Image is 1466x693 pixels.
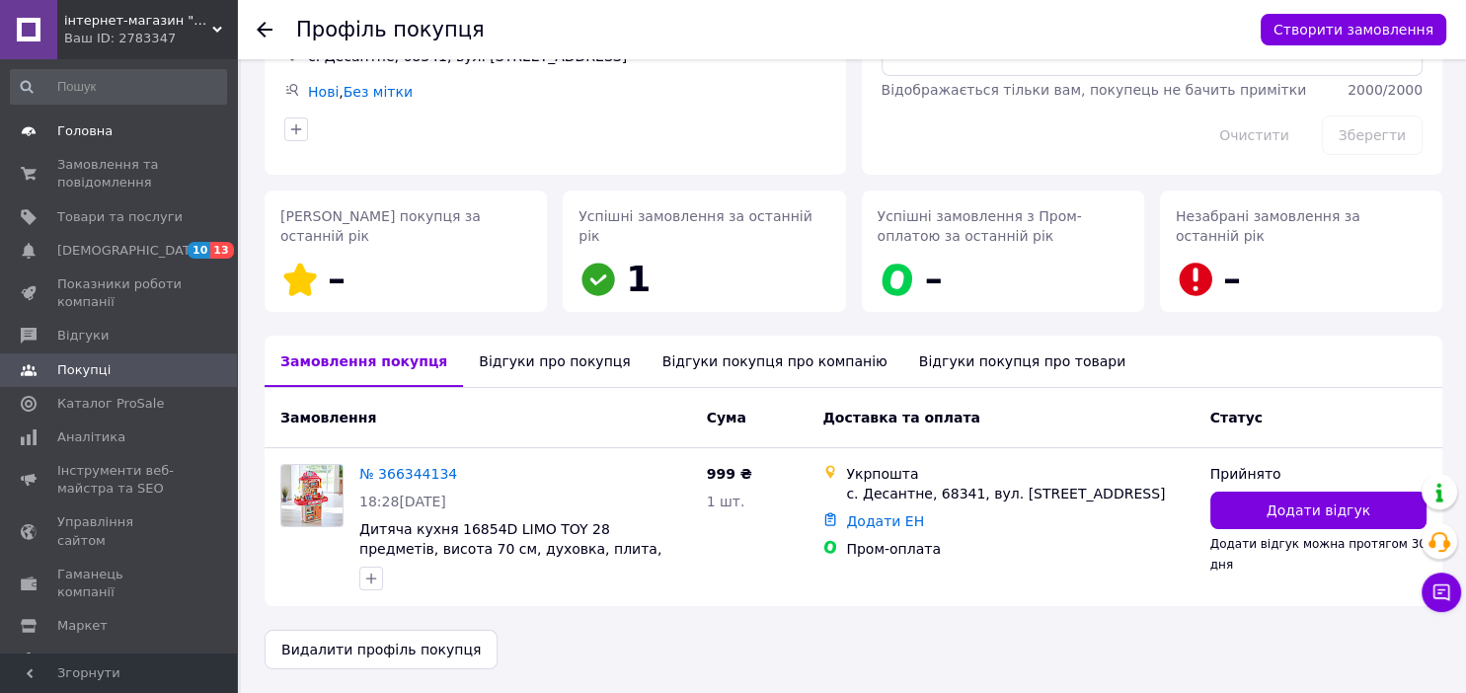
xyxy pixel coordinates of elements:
[280,410,376,425] span: Замовлення
[707,410,746,425] span: Cума
[57,156,183,192] span: Замовлення та повідомлення
[707,494,745,509] span: 1 шт.
[280,464,344,527] a: Фото товару
[846,484,1194,503] div: с. Десантне, 68341, вул. [STREET_ADDRESS]
[57,462,183,498] span: Інструменти веб-майстра та SEO
[57,617,108,635] span: Маркет
[57,122,113,140] span: Головна
[64,30,237,47] div: Ваш ID: 2783347
[57,513,183,549] span: Управління сайтом
[1210,492,1427,529] button: Додати відгук
[210,242,233,259] span: 13
[265,630,498,669] button: Видалити профіль покупця
[579,208,811,244] span: Успішні замовлення за останній рік
[647,336,903,387] div: Відгуки покупця про компанію
[57,566,183,601] span: Гаманець компанії
[822,410,980,425] span: Доставка та оплата
[1210,464,1427,484] div: Прийнято
[57,208,183,226] span: Товари та послуги
[846,539,1194,559] div: Пром-оплата
[1348,82,1423,98] span: 2000 / 2000
[846,464,1194,484] div: Укрпошта
[57,361,111,379] span: Покупці
[344,84,413,100] a: Без мітки
[1210,410,1263,425] span: Статус
[281,465,342,526] img: Фото товару
[359,494,446,509] span: 18:28[DATE]
[626,259,651,299] span: 1
[882,82,1307,98] span: Відображається тільки вам, покупець не бачить примітки
[57,275,183,311] span: Показники роботи компанії
[1261,14,1446,45] button: Створити замовлення
[1210,537,1427,571] span: Додати відгук можна протягом 30 дня
[1422,573,1461,612] button: Чат з покупцем
[846,513,924,529] a: Додати ЕН
[57,651,158,668] span: Налаштування
[265,336,463,387] div: Замовлення покупця
[903,336,1141,387] div: Відгуки покупця про товари
[10,69,227,105] input: Пошук
[257,20,272,39] div: Повернутися назад
[57,242,203,260] span: [DEMOGRAPHIC_DATA]
[878,208,1082,244] span: Успішні замовлення з Пром-оплатою за останній рік
[925,259,943,299] span: –
[308,84,339,100] a: Нові
[296,18,485,41] h1: Профіль покупця
[328,259,346,299] span: –
[359,466,457,482] a: № 366344134
[57,327,109,345] span: Відгуки
[304,78,830,106] div: ,
[280,208,481,244] span: [PERSON_NAME] покупця за останній рік
[707,466,752,482] span: 999 ₴
[359,521,661,577] a: Дитяча кухня 16854D LIMO TOY 28 предметів, висота 70 см, духовка, плита, мийка (вода), рожева
[1267,500,1370,520] span: Додати відгук
[1176,208,1360,244] span: Незабрані замовлення за останній рік
[188,242,210,259] span: 10
[1223,259,1241,299] span: –
[57,395,164,413] span: Каталог ProSale
[463,336,646,387] div: Відгуки про покупця
[64,12,212,30] span: інтернет-магазин "Velomagaz"
[57,428,125,446] span: Аналітика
